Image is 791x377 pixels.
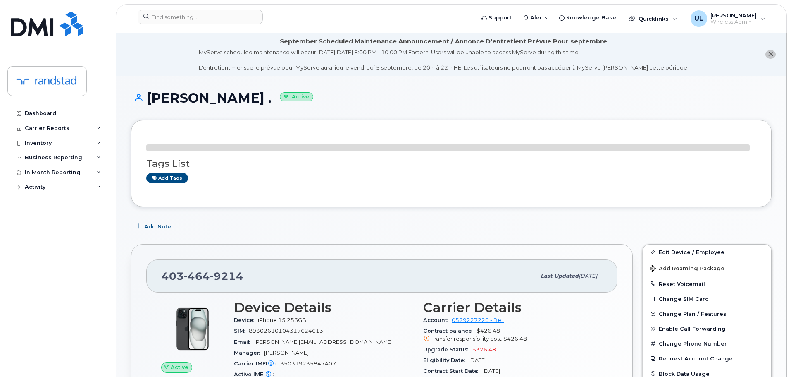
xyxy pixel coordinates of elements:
span: 403 [162,270,243,282]
span: Eligibility Date [423,357,469,363]
button: Change SIM Card [643,291,771,306]
span: [DATE] [579,273,597,279]
span: Email [234,339,254,345]
a: Edit Device / Employee [643,245,771,259]
span: Add Note [144,223,171,231]
span: Account [423,317,452,323]
span: 89302610104317624613 [249,328,323,334]
span: 350319235847407 [280,360,336,367]
span: Contract Start Date [423,368,482,374]
span: [DATE] [482,368,500,374]
img: iPhone_15_Black.png [168,304,217,354]
span: 9214 [210,270,243,282]
h3: Carrier Details [423,300,603,315]
span: Manager [234,350,264,356]
button: Reset Voicemail [643,276,771,291]
span: Last updated [541,273,579,279]
div: September Scheduled Maintenance Announcement / Annonce D'entretient Prévue Pour septembre [280,37,607,46]
a: 0529227220 - Bell [452,317,504,323]
span: iPhone 15 256GB [258,317,306,323]
small: Active [280,92,313,102]
span: Carrier IMEI [234,360,280,367]
button: Change Plan / Features [643,306,771,321]
span: Add Roaming Package [650,265,724,273]
button: Change Phone Number [643,336,771,351]
h3: Tags List [146,158,756,169]
button: Enable Call Forwarding [643,321,771,336]
span: Active [171,363,188,371]
button: Request Account Change [643,351,771,366]
div: MyServe scheduled maintenance will occur [DATE][DATE] 8:00 PM - 10:00 PM Eastern. Users will be u... [199,48,689,72]
button: Add Roaming Package [643,259,771,276]
span: Enable Call Forwarding [659,326,726,332]
a: Add tags [146,173,188,183]
h1: [PERSON_NAME] . [131,91,772,105]
span: $426.48 [503,336,527,342]
span: [PERSON_NAME] [264,350,309,356]
span: [PERSON_NAME][EMAIL_ADDRESS][DOMAIN_NAME] [254,339,393,345]
span: Change Plan / Features [659,311,727,317]
span: 464 [184,270,210,282]
button: Add Note [131,219,178,234]
span: $376.48 [472,346,496,353]
span: Device [234,317,258,323]
button: close notification [765,50,776,59]
span: Upgrade Status [423,346,472,353]
span: SIM [234,328,249,334]
span: [DATE] [469,357,486,363]
span: $426.48 [423,328,603,343]
span: Contract balance [423,328,477,334]
h3: Device Details [234,300,413,315]
span: Transfer responsibility cost [431,336,502,342]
